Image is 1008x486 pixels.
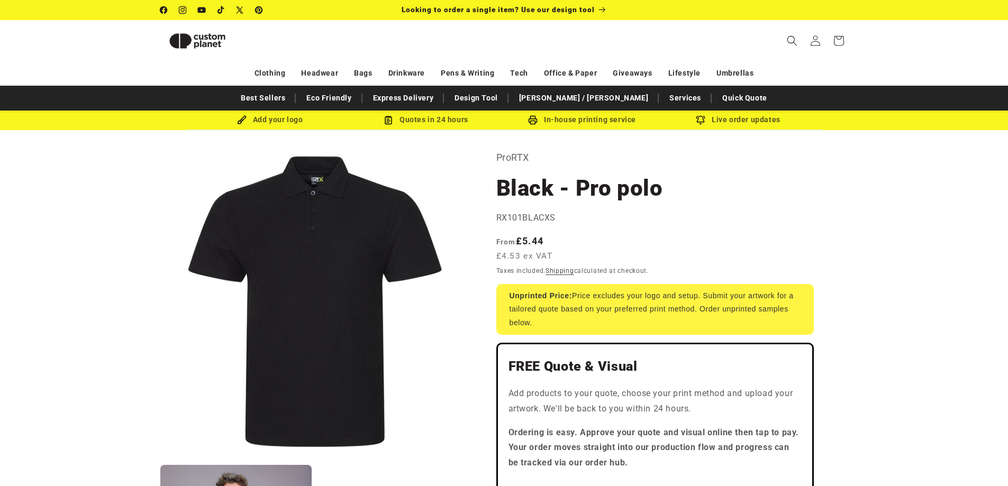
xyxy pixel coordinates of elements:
a: Design Tool [449,89,503,107]
img: Order Updates Icon [384,115,393,125]
img: Order updates [696,115,705,125]
strong: Ordering is easy. Approve your quote and visual online then tap to pay. Your order moves straight... [508,427,800,468]
img: Custom Planet [160,24,234,58]
a: Eco Friendly [301,89,357,107]
a: Tech [510,64,528,82]
a: Umbrellas [716,64,753,82]
a: Bags [354,64,372,82]
div: Quotes in 24 hours [348,113,504,126]
a: Custom Planet [156,20,270,61]
div: Live order updates [660,113,816,126]
a: Lifestyle [668,64,701,82]
h1: Black - Pro polo [496,174,814,203]
p: ProRTX [496,149,814,166]
a: Clothing [255,64,286,82]
a: Best Sellers [235,89,290,107]
img: In-house printing [528,115,538,125]
strong: Unprinted Price: [510,291,573,300]
a: Quick Quote [717,89,773,107]
div: Taxes included. calculated at checkout. [496,265,814,276]
a: Headwear [301,64,338,82]
div: Add your logo [192,113,348,126]
strong: £5.44 [496,235,544,246]
a: [PERSON_NAME] / [PERSON_NAME] [514,89,653,107]
summary: Search [780,29,804,52]
h2: FREE Quote & Visual [508,358,802,375]
a: Shipping [546,267,574,274]
span: £4.53 ex VAT [496,250,553,262]
span: Looking to order a single item? Use our design tool [402,5,595,14]
a: Drinkware [388,64,425,82]
div: Price excludes your logo and setup. Submit your artwork for a tailored quote based on your prefer... [496,284,814,335]
a: Pens & Writing [441,64,494,82]
div: In-house printing service [504,113,660,126]
p: Add products to your quote, choose your print method and upload your artwork. We'll be back to yo... [508,386,802,417]
a: Services [664,89,706,107]
span: RX101BLACXS [496,213,556,223]
a: Express Delivery [368,89,439,107]
a: Office & Paper [544,64,597,82]
img: Brush Icon [237,115,247,125]
span: From [496,237,516,246]
a: Giveaways [613,64,652,82]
